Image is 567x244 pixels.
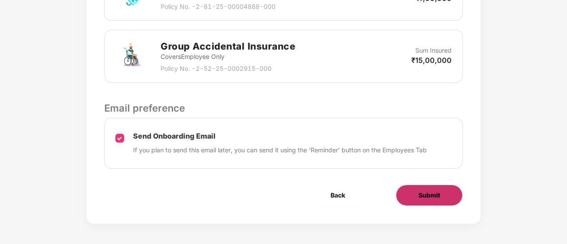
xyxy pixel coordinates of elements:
p: Send Onboarding Email [133,132,427,141]
p: Policy No. - 2-81-25-00004888-000 [161,2,340,12]
h2: Group Accidental Insurance [161,39,295,54]
p: Covers Employee Only [161,52,295,62]
span: Back [331,190,345,200]
button: Back [308,185,367,206]
img: svg+xml;base64,PHN2ZyB4bWxucz0iaHR0cDovL3d3dy53My5vcmcvMjAwMC9zdmciIHdpZHRoPSI3MiIgaGVpZ2h0PSI3Mi... [115,40,147,72]
button: Submit [396,185,463,206]
p: Email preference [104,101,463,116]
span: Submit [418,190,440,200]
p: If you plan to send this email later, you can send it using the ‘Reminder’ button on the Employee... [133,145,427,155]
p: ₹15,00,000 [411,55,452,65]
p: Sum Insured [415,46,452,55]
p: Policy No. - 2-52-25-0002915-000 [161,64,295,74]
